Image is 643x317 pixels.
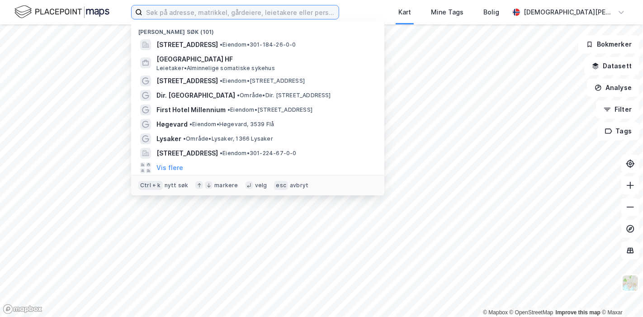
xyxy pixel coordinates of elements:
[227,106,312,114] span: Eiendom • [STREET_ADDRESS]
[183,135,273,142] span: Område • Lysaker, 1366 Lysaker
[156,90,235,101] span: Dir. [GEOGRAPHIC_DATA]
[220,41,222,48] span: •
[156,54,374,65] span: [GEOGRAPHIC_DATA] HF
[138,181,163,190] div: Ctrl + k
[598,274,643,317] div: Kontrollprogram for chat
[189,121,192,128] span: •
[290,182,308,189] div: avbryt
[156,119,188,130] span: Høgevard
[220,41,296,48] span: Eiendom • 301-184-26-0-0
[156,39,218,50] span: [STREET_ADDRESS]
[220,77,222,84] span: •
[189,121,274,128] span: Eiendom • Høgevard, 3539 Flå
[14,4,109,20] img: logo.f888ab2527a4732fd821a326f86c7f29.svg
[237,92,331,99] span: Område • Dir. [STREET_ADDRESS]
[156,65,275,72] span: Leietaker • Alminnelige somatiske sykehus
[587,79,639,97] button: Analyse
[510,309,553,316] a: OpenStreetMap
[142,5,339,19] input: Søk på adresse, matrikkel, gårdeiere, leietakere eller personer
[578,35,639,53] button: Bokmerker
[556,309,600,316] a: Improve this map
[598,274,643,317] iframe: Chat Widget
[220,150,222,156] span: •
[597,122,639,140] button: Tags
[156,162,183,173] button: Vis flere
[596,100,639,118] button: Filter
[156,133,181,144] span: Lysaker
[165,182,189,189] div: nytt søk
[524,7,614,18] div: [DEMOGRAPHIC_DATA][PERSON_NAME]
[3,304,43,314] a: Mapbox homepage
[398,7,411,18] div: Kart
[156,76,218,86] span: [STREET_ADDRESS]
[237,92,240,99] span: •
[255,182,267,189] div: velg
[220,150,297,157] span: Eiendom • 301-224-67-0-0
[483,7,499,18] div: Bolig
[227,106,230,113] span: •
[483,309,508,316] a: Mapbox
[431,7,463,18] div: Mine Tags
[131,21,384,38] div: [PERSON_NAME] søk (101)
[156,104,226,115] span: First Hotel Millennium
[214,182,238,189] div: markere
[183,135,186,142] span: •
[156,148,218,159] span: [STREET_ADDRESS]
[220,77,305,85] span: Eiendom • [STREET_ADDRESS]
[584,57,639,75] button: Datasett
[274,181,288,190] div: esc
